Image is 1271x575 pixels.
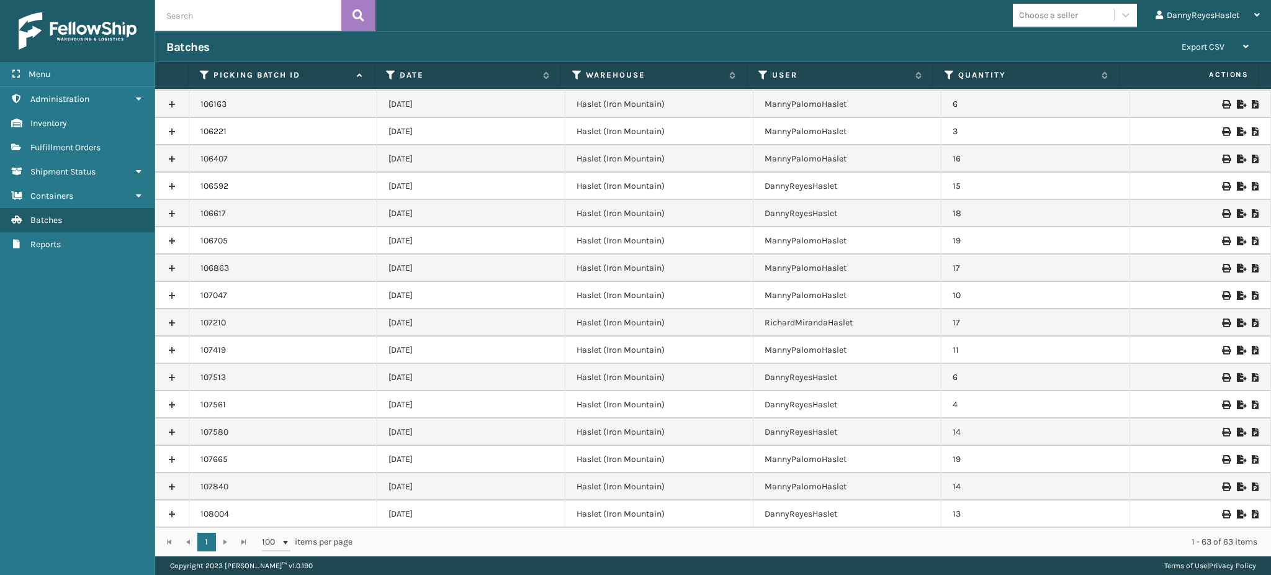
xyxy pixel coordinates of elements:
[1222,237,1229,245] i: Print Picklist Labels
[753,337,941,364] td: MannyPalomoHaslet
[565,364,753,391] td: Haslet (Iron Mountain)
[189,473,377,500] td: 107840
[941,118,1130,145] td: 3
[565,391,753,419] td: Haslet (Iron Mountain)
[753,227,941,255] td: MannyPalomoHaslet
[1252,319,1259,327] i: Print Picklist
[1222,100,1229,109] i: Print Picklist Labels
[1222,346,1229,355] i: Print Picklist Labels
[958,70,1095,81] label: Quantity
[565,227,753,255] td: Haslet (Iron Mountain)
[189,364,377,391] td: 107513
[753,255,941,282] td: MannyPalomoHaslet
[189,337,377,364] td: 107419
[1237,264,1244,273] i: Export to .xls
[1237,100,1244,109] i: Export to .xls
[941,145,1130,173] td: 16
[565,500,753,528] td: Haslet (Iron Mountain)
[941,419,1130,446] td: 14
[565,145,753,173] td: Haslet (Iron Mountain)
[1222,373,1229,382] i: Print Picklist Labels
[377,419,565,446] td: [DATE]
[1237,182,1244,191] i: Export to .xls
[772,70,909,81] label: User
[1252,428,1259,437] i: Print Picklist
[1222,510,1229,518] i: Print Picklist Labels
[377,282,565,309] td: [DATE]
[30,142,101,153] span: Fulfillment Orders
[1252,182,1259,191] i: Print Picklist
[1164,561,1207,570] a: Terms of Use
[1237,127,1244,136] i: Export to .xls
[189,227,377,255] td: 106705
[941,309,1130,337] td: 17
[377,227,565,255] td: [DATE]
[1252,455,1259,464] i: Print Picklist
[565,118,753,145] td: Haslet (Iron Mountain)
[1252,401,1259,409] i: Print Picklist
[941,364,1130,391] td: 6
[377,173,565,200] td: [DATE]
[1237,291,1244,300] i: Export to .xls
[1237,428,1244,437] i: Export to .xls
[377,364,565,391] td: [DATE]
[213,70,351,81] label: Picking batch ID
[565,91,753,118] td: Haslet (Iron Mountain)
[753,309,941,337] td: RichardMirandaHaslet
[565,255,753,282] td: Haslet (Iron Mountain)
[565,473,753,500] td: Haslet (Iron Mountain)
[941,337,1130,364] td: 11
[189,255,377,282] td: 106863
[941,500,1130,528] td: 13
[565,446,753,473] td: Haslet (Iron Mountain)
[1252,155,1259,163] i: Print Picklist
[377,200,565,227] td: [DATE]
[262,533,353,551] span: items per page
[586,70,723,81] label: Warehouse
[377,446,565,473] td: [DATE]
[565,173,753,200] td: Haslet (Iron Mountain)
[753,145,941,173] td: MannyPalomoHaslet
[1019,9,1078,22] div: Choose a seller
[753,173,941,200] td: DannyReyesHaslet
[941,446,1130,473] td: 19
[197,533,216,551] a: 1
[377,255,565,282] td: [DATE]
[1164,556,1256,575] div: |
[753,364,941,391] td: DannyReyesHaslet
[1252,291,1259,300] i: Print Picklist
[565,282,753,309] td: Haslet (Iron Mountain)
[1222,455,1229,464] i: Print Picklist Labels
[1237,482,1244,491] i: Export to .xls
[377,473,565,500] td: [DATE]
[377,337,565,364] td: [DATE]
[1222,428,1229,437] i: Print Picklist Labels
[1222,482,1229,491] i: Print Picklist Labels
[1237,373,1244,382] i: Export to .xls
[753,419,941,446] td: DannyReyesHaslet
[753,446,941,473] td: MannyPalomoHaslet
[753,91,941,118] td: MannyPalomoHaslet
[30,215,62,225] span: Batches
[1237,237,1244,245] i: Export to .xls
[189,282,377,309] td: 107047
[565,309,753,337] td: Haslet (Iron Mountain)
[166,40,210,55] h3: Batches
[941,227,1130,255] td: 19
[1252,346,1259,355] i: Print Picklist
[170,556,313,575] p: Copyright 2023 [PERSON_NAME]™ v 1.0.190
[1237,401,1244,409] i: Export to .xls
[189,309,377,337] td: 107210
[941,173,1130,200] td: 15
[1252,510,1259,518] i: Print Picklist
[19,12,137,50] img: logo
[189,200,377,227] td: 106617
[29,69,50,79] span: Menu
[30,94,89,104] span: Administration
[1209,561,1256,570] a: Privacy Policy
[565,200,753,227] td: Haslet (Iron Mountain)
[262,536,281,548] span: 100
[189,91,377,118] td: 106163
[189,145,377,173] td: 106407
[1237,455,1244,464] i: Export to .xls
